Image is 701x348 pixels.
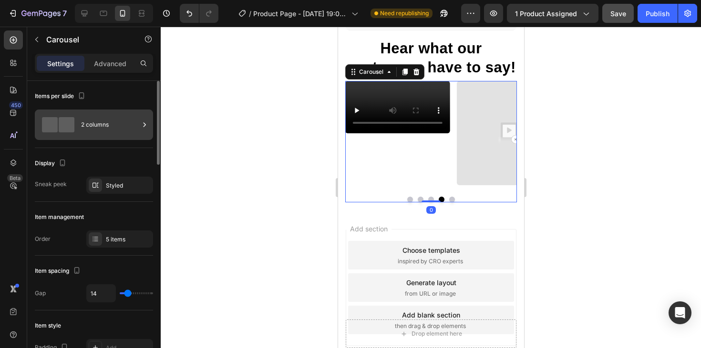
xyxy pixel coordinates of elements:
span: inspired by CRO experts [60,230,125,239]
button: Dot [101,170,106,176]
div: Beta [7,174,23,182]
button: 7 [4,4,71,23]
button: Publish [638,4,678,23]
div: Item spacing [35,265,82,278]
div: Display [35,157,68,170]
div: Choose templates [64,219,122,229]
button: 1 product assigned [507,4,598,23]
div: Items per slide [35,90,87,103]
span: Product Page - [DATE] 19:00:06 [253,9,348,19]
iframe: Design area [338,27,524,348]
div: Sneak peek [35,180,67,189]
div: Drop element here [73,303,124,311]
div: Item style [35,321,61,330]
span: Save [610,10,626,18]
button: Dot [69,170,75,176]
span: Add section [8,197,53,207]
span: 1 product assigned [515,9,577,19]
div: Order [35,235,51,243]
input: Auto [87,285,115,302]
span: / [249,9,251,19]
div: Carousel [19,41,47,50]
button: Save [602,4,634,23]
div: Undo/Redo [180,4,218,23]
span: Need republishing [380,9,429,18]
div: Publish [646,9,670,19]
span: from URL or image [67,263,118,271]
button: Dot [90,170,96,176]
div: 0 [88,179,98,187]
div: Styled [106,181,151,190]
p: Advanced [94,59,126,69]
div: 2 columns [81,114,139,136]
p: 7 [62,8,67,19]
div: Gap [35,289,46,298]
div: Open Intercom Messenger [669,301,691,324]
button: Dot [111,170,117,176]
div: 5 items [106,235,151,244]
p: Settings [47,59,74,69]
div: 450 [9,101,23,109]
img: Fallback video [119,54,224,159]
p: Carousel [46,34,127,45]
div: Item management [35,213,84,221]
div: Add blank section [64,283,122,293]
div: Generate layout [68,251,118,261]
button: Dot [80,170,85,176]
